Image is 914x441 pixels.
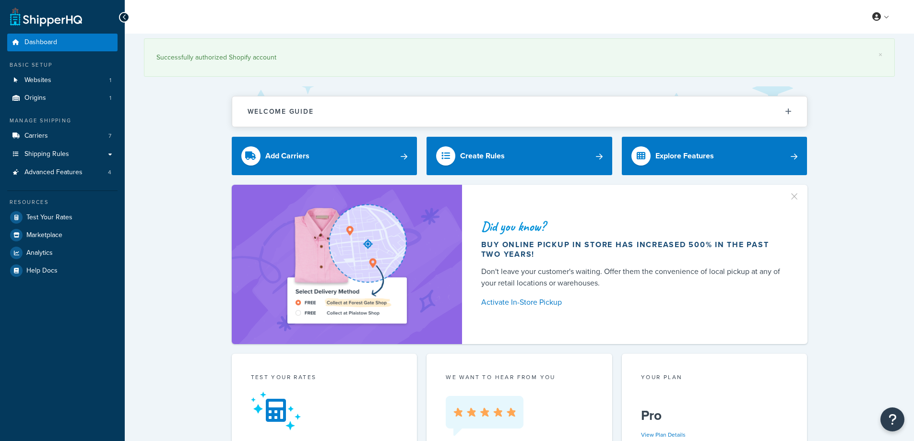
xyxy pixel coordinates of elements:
div: Test your rates [251,373,398,384]
li: Origins [7,89,118,107]
span: Marketplace [26,231,62,239]
span: Analytics [26,249,53,257]
h5: Pro [641,408,788,423]
li: Carriers [7,127,118,145]
span: Carriers [24,132,48,140]
span: 1 [109,76,111,84]
div: Resources [7,198,118,206]
h2: Welcome Guide [248,108,314,115]
div: Successfully authorized Shopify account [156,51,882,64]
a: Marketplace [7,226,118,244]
div: Don't leave your customer's waiting. Offer them the convenience of local pickup at any of your re... [481,266,784,289]
button: Open Resource Center [880,407,904,431]
span: Shipping Rules [24,150,69,158]
span: Dashboard [24,38,57,47]
a: Analytics [7,244,118,262]
a: Origins1 [7,89,118,107]
a: Dashboard [7,34,118,51]
a: × [878,51,882,59]
a: Explore Features [622,137,807,175]
span: 1 [109,94,111,102]
span: 7 [108,132,111,140]
a: Add Carriers [232,137,417,175]
div: Did you know? [481,220,784,233]
span: Advanced Features [24,168,83,177]
span: Help Docs [26,267,58,275]
button: Welcome Guide [232,96,807,127]
div: Add Carriers [265,149,309,163]
span: Origins [24,94,46,102]
p: we want to hear from you [446,373,593,381]
a: Create Rules [427,137,612,175]
img: ad-shirt-map-b0359fc47e01cab431d101c4b569394f6a03f54285957d908178d52f29eb9668.png [260,199,434,330]
a: Help Docs [7,262,118,279]
a: Shipping Rules [7,145,118,163]
a: Websites1 [7,72,118,89]
a: Carriers7 [7,127,118,145]
div: Create Rules [460,149,505,163]
a: Advanced Features4 [7,164,118,181]
li: Advanced Features [7,164,118,181]
span: Test Your Rates [26,214,72,222]
div: Explore Features [655,149,714,163]
div: Manage Shipping [7,117,118,125]
div: Buy online pickup in store has increased 500% in the past two years! [481,240,784,259]
li: Websites [7,72,118,89]
a: Activate In-Store Pickup [481,296,784,309]
div: Basic Setup [7,61,118,69]
a: Test Your Rates [7,209,118,226]
div: Your Plan [641,373,788,384]
span: Websites [24,76,51,84]
a: View Plan Details [641,430,686,439]
span: 4 [108,168,111,177]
